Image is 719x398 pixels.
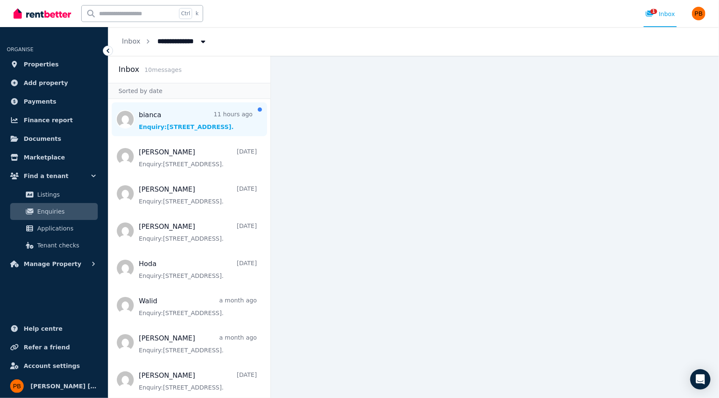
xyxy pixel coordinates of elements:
a: [PERSON_NAME][DATE]Enquiry:[STREET_ADDRESS]. [139,371,257,392]
a: Hoda[DATE]Enquiry:[STREET_ADDRESS]. [139,259,257,280]
a: Walida month agoEnquiry:[STREET_ADDRESS]. [139,296,257,317]
span: Enquiries [37,206,94,217]
span: Documents [24,134,61,144]
span: Refer a friend [24,342,70,352]
div: Open Intercom Messenger [690,369,711,390]
span: Properties [24,59,59,69]
a: [PERSON_NAME][DATE]Enquiry:[STREET_ADDRESS]. [139,184,257,206]
button: Find a tenant [7,167,101,184]
nav: Message list [108,99,270,398]
a: [PERSON_NAME]a month agoEnquiry:[STREET_ADDRESS]. [139,333,257,354]
span: Finance report [24,115,73,125]
a: Tenant checks [10,237,98,254]
a: Listings [10,186,98,203]
a: Marketplace [7,149,101,166]
span: Payments [24,96,56,107]
span: Add property [24,78,68,88]
div: Inbox [645,10,675,18]
span: Manage Property [24,259,81,269]
a: Applications [10,220,98,237]
nav: Breadcrumb [108,27,221,56]
span: Listings [37,189,94,200]
img: RentBetter [14,7,71,20]
a: Documents [7,130,101,147]
h2: Inbox [118,63,139,75]
img: Petar Bijelac Petar Bijelac [692,7,705,20]
span: [PERSON_NAME] [PERSON_NAME] [30,381,98,391]
div: Sorted by date [108,83,270,99]
a: Finance report [7,112,101,129]
span: Tenant checks [37,240,94,250]
span: Marketplace [24,152,65,162]
span: Account settings [24,361,80,371]
a: Help centre [7,320,101,337]
a: Enquiries [10,203,98,220]
a: Inbox [122,37,140,45]
a: Properties [7,56,101,73]
span: Ctrl [179,8,192,19]
button: Manage Property [7,255,101,272]
img: Petar Bijelac Petar Bijelac [10,379,24,393]
a: bianca11 hours agoEnquiry:[STREET_ADDRESS]. [139,110,253,131]
a: [PERSON_NAME][DATE]Enquiry:[STREET_ADDRESS]. [139,147,257,168]
a: Account settings [7,357,101,374]
span: Applications [37,223,94,233]
span: Help centre [24,324,63,334]
a: [PERSON_NAME][DATE]Enquiry:[STREET_ADDRESS]. [139,222,257,243]
span: Find a tenant [24,171,69,181]
span: 10 message s [144,66,182,73]
a: Add property [7,74,101,91]
span: k [196,10,198,17]
a: Payments [7,93,101,110]
span: 1 [650,9,657,14]
a: Refer a friend [7,339,101,356]
span: ORGANISE [7,47,33,52]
